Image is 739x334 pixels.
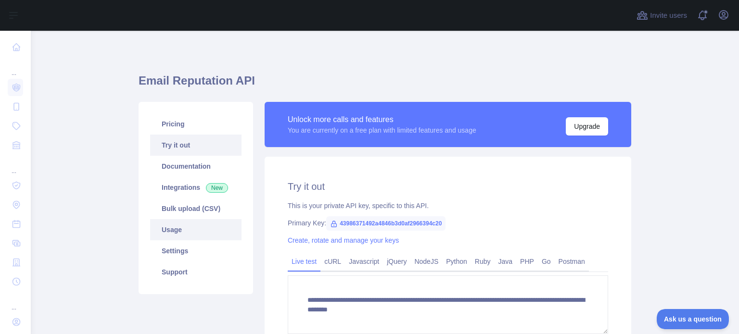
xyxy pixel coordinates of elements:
[150,177,242,198] a: Integrations New
[8,156,23,175] div: ...
[288,180,608,193] h2: Try it out
[495,254,517,269] a: Java
[288,254,320,269] a: Live test
[326,216,446,231] span: 43986371492a4846b3d0af2966394c20
[288,125,476,135] div: You are currently on a free plan with limited features and usage
[442,254,471,269] a: Python
[657,309,729,329] iframe: Toggle Customer Support
[383,254,410,269] a: jQuery
[150,113,242,135] a: Pricing
[150,156,242,177] a: Documentation
[150,198,242,219] a: Bulk upload (CSV)
[650,10,687,21] span: Invite users
[320,254,345,269] a: cURL
[516,254,538,269] a: PHP
[8,292,23,311] div: ...
[471,254,495,269] a: Ruby
[150,261,242,283] a: Support
[150,219,242,240] a: Usage
[150,135,242,156] a: Try it out
[566,117,608,136] button: Upgrade
[288,236,399,244] a: Create, rotate and manage your keys
[288,218,608,228] div: Primary Key:
[288,201,608,210] div: This is your private API key, specific to this API.
[150,240,242,261] a: Settings
[538,254,555,269] a: Go
[8,58,23,77] div: ...
[635,8,689,23] button: Invite users
[410,254,442,269] a: NodeJS
[345,254,383,269] a: Javascript
[139,73,631,96] h1: Email Reputation API
[555,254,589,269] a: Postman
[288,114,476,125] div: Unlock more calls and features
[206,183,228,193] span: New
